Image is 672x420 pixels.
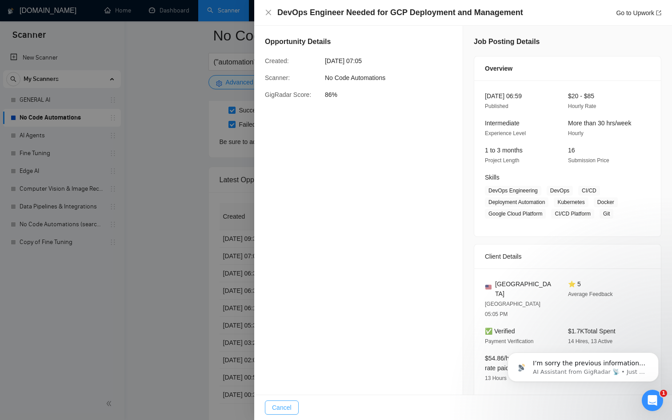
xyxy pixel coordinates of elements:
span: Payment Verification [485,338,533,344]
span: $20 - $85 [568,92,594,100]
div: no it wasnt i need help pls [82,25,164,34]
li: If you're experiencing technical issues beyond these development limitations, you can contact our... [21,201,164,234]
span: export [656,10,661,16]
span: CI/CD Platform [551,209,594,219]
span: 16 [568,147,575,154]
span: Scanner: [265,74,290,81]
span: Project Length [485,157,519,164]
span: Overview [485,64,512,73]
a: Source reference 8841208: [116,158,123,165]
h5: Opportunity Details [265,36,331,47]
span: Git [600,209,613,219]
span: [DATE] 07:05 [325,56,458,66]
textarea: Message… [8,265,170,280]
span: $54.86/hr avg hourly rate paid [485,355,542,372]
button: Close [265,9,272,16]
span: Hourly [568,130,584,136]
span: ✅ Verified [485,328,515,335]
div: santiago@nexxai.world says… [7,20,171,46]
h1: AI Assistant from GigRadar 📡 [43,5,138,19]
a: Go to Upworkexport [616,9,661,16]
span: More than 30 hrs/week [568,120,631,127]
span: Hourly Rate [568,103,596,109]
button: Home [139,4,156,20]
span: close [265,9,272,16]
div: AI Assistant from GigRadar 📡 says… [7,46,171,280]
span: [GEOGRAPHIC_DATA] 05:05 PM [485,301,540,317]
span: 86% [325,90,458,100]
div: This appears to be a feature that's temporarily disabled or under maintenance. [14,148,164,165]
span: No Code Automations [325,74,385,81]
span: Cancel [272,403,292,412]
div: no it wasnt i need help pls [75,20,171,39]
img: 🇺🇸 [485,284,492,290]
span: Created: [265,57,289,64]
span: Google Cloud Platform [485,209,546,219]
b: "AI Chatbot Development" (draft status): [14,83,159,90]
button: Emoji picker [14,284,21,291]
div: Client Details [485,244,650,268]
a: Source reference 10668018: [49,114,56,121]
iframe: Intercom notifications message [494,334,672,396]
span: Average Feedback [568,291,613,297]
div: Close [156,4,172,20]
button: Upload attachment [42,284,49,291]
div: I understand you need more specific help with those greyed-out options. Let me clarify what's hap... [7,46,171,279]
div: I understand you need more specific help with those greyed-out options. Let me clarify what's hap... [14,52,164,78]
span: Published [485,103,508,109]
span: Submission Price [568,157,609,164]
div: Could you tell me more specifically what you're trying to accomplish? This will help me provide m... [14,239,164,274]
span: $1.7K Total Spent [568,328,616,335]
button: go back [6,4,23,20]
span: Deployment Automation [485,197,548,207]
button: Gif picker [28,284,35,291]
div: This relates to our Laziza AI feature, which is still in active development and being patched fre... [14,95,164,130]
span: [GEOGRAPHIC_DATA] [495,279,554,299]
span: Experience Level [485,130,526,136]
span: Kubernetes [554,197,588,207]
span: 1 to 3 months [485,147,523,154]
b: What you can do: [14,170,76,177]
span: Skills [485,174,500,181]
a: Source reference 9919311: [56,228,63,235]
span: [DATE] 06:59 [485,92,522,100]
h4: DevOps Engineer Needed for GCP Deployment and Management [277,7,523,18]
li: Use the available "General profile" option for now [21,183,164,199]
span: Intermediate [485,120,520,127]
img: Profile image for AI Assistant from GigRadar 📡 [25,5,40,19]
button: Send a message… [152,280,167,295]
span: 13 Hours [485,375,507,381]
span: Docker [594,197,618,207]
button: Cancel [265,400,299,415]
b: "Scripting & Automation" (unavailable): [14,135,154,142]
iframe: Intercom live chat [642,390,663,411]
span: 1 [660,390,667,397]
span: GigRadar Score: [265,91,311,98]
span: CI/CD [578,186,600,196]
button: Start recording [56,284,64,291]
span: DevOps Engineering [485,186,541,196]
h5: Job Posting Details [474,36,540,47]
span: DevOps [547,186,573,196]
span: ⭐ 5 [568,280,581,288]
